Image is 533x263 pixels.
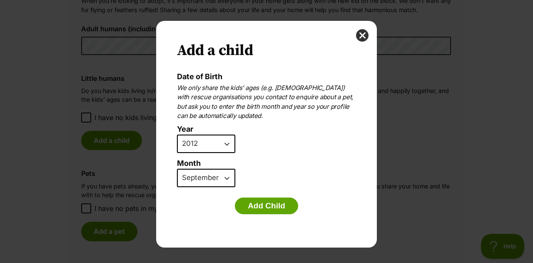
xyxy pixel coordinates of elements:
button: close [356,29,369,42]
label: Month [177,159,356,168]
button: Add Child [235,198,298,214]
label: Date of Birth [177,72,222,81]
h2: Add a child [177,42,356,60]
label: Year [177,125,352,134]
p: We only share the kids’ ages (e.g. [DEMOGRAPHIC_DATA]) with rescue organisations you contact to e... [177,83,356,121]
